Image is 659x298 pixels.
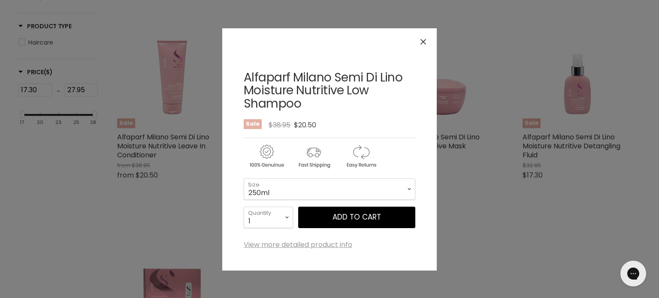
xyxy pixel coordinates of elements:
span: $20.50 [294,120,316,130]
a: Alfaparf Milano Semi Di Lino Moisture Nutritive Low Shampoo [244,69,402,112]
a: View more detailed product info [244,241,352,249]
img: shipping.gif [291,143,336,169]
select: Quantity [244,207,293,228]
img: genuine.gif [244,143,289,169]
img: returns.gif [338,143,384,169]
iframe: Gorgias live chat messenger [616,258,650,289]
span: $38.95 [269,120,290,130]
span: Add to cart [333,212,381,222]
button: Close [414,33,432,51]
button: Add to cart [298,207,415,228]
span: Sale [244,119,262,129]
